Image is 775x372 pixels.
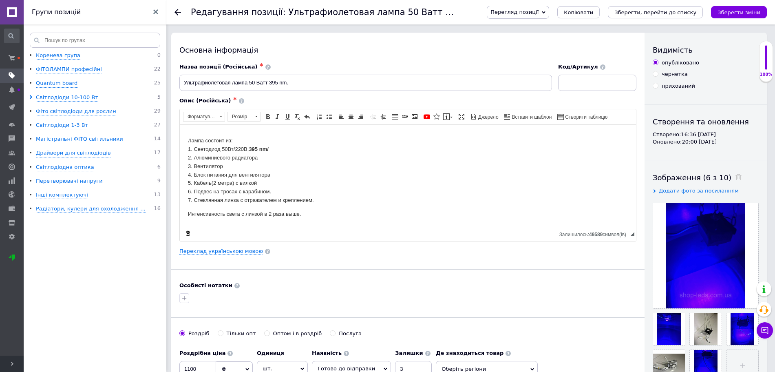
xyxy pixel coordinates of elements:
div: Послуга [339,330,362,337]
a: По лівому краю [337,112,346,121]
div: Роздріб [188,330,210,337]
a: Зменшити відступ [369,112,378,121]
a: По центру [347,112,355,121]
p: Лампа состоит из: 1. Светодиод 50Вт/220В, 2. Алюминиевого радиатора 3. Вентилятор 4. Блок питания... [8,4,448,80]
div: Тільки опт [227,330,256,337]
a: Додати відео з YouTube [422,112,431,121]
div: Видимість [653,45,759,55]
div: Світлодіоди 10-100 Вт [36,94,98,102]
span: 13 [154,191,161,199]
div: Створення та оновлення [653,117,759,127]
b: Де знаходиться товар [436,350,503,356]
a: Вставити/видалити маркований список [325,112,333,121]
span: Перегляд позиції [490,9,539,15]
span: Джерело [477,114,499,121]
span: 14 [154,135,161,143]
span: Опис (Російська) [179,97,231,104]
a: Створити таблицю [556,112,609,121]
span: 5 [157,94,161,102]
b: Роздрібна ціна [179,350,225,356]
div: Оптом і в роздріб [273,330,322,337]
span: Готово до відправки [318,365,375,372]
input: Наприклад, H&M жіноча сукня зелена 38 розмір вечірня максі з блискітками [179,75,552,91]
div: Драйвери для світлодіодів [36,149,111,157]
a: Переклад українською мовою [179,248,263,255]
span: 6 [157,164,161,171]
span: 25 [154,80,161,87]
span: Код/Артикул [558,64,598,70]
i: Зберегти зміни [718,9,760,15]
a: Жирний (Ctrl+B) [263,112,272,121]
b: Особисті нотатки [179,282,232,288]
span: Створити таблицю [564,114,607,121]
strong: 395 nm/ [69,21,88,27]
p: Интенсивность света с линзой в 2 раза выше. [8,85,448,94]
span: 29 [154,108,161,115]
a: Розмір [227,112,261,122]
a: По правому краю [356,112,365,121]
input: Пошук по групах [30,33,160,48]
div: Створено: 16:36 [DATE] [653,131,759,138]
a: Видалити форматування [293,112,302,121]
span: 16 [154,205,161,213]
span: 9 [157,177,161,185]
button: Зберегти зміни [711,6,767,18]
i: Зберегти, перейти до списку [614,9,696,15]
span: Потягніть для зміни розмірів [630,232,634,236]
div: 100% [760,72,773,77]
span: ₴ [222,366,226,372]
span: 49589 [589,232,603,237]
div: Світлодіодна оптика [36,164,94,171]
button: Зберегти, перейти до списку [608,6,703,18]
b: Залишки [395,350,423,356]
span: 27 [154,122,161,129]
a: Вставити іконку [432,112,441,121]
b: Одиниця [257,350,284,356]
span: Розмір [228,112,252,121]
div: опубліковано [662,59,699,66]
a: Таблиця [391,112,400,121]
a: Підкреслений (Ctrl+U) [283,112,292,121]
div: прихований [662,82,695,90]
a: Зображення [410,112,419,121]
div: Світлодіоди 1-3 Вт [36,122,88,129]
span: 0 [157,52,161,60]
span: ✱ [260,62,263,68]
div: Основна інформація [179,45,636,55]
div: Інші комплектуючі [36,191,88,199]
a: Джерело [469,112,500,121]
div: Quantum board [36,80,77,87]
div: Зображення (6 з 10) [653,173,759,183]
a: Вставити/Редагувати посилання (Ctrl+L) [400,112,409,121]
div: ФІТОЛАМПИ професійні [36,66,102,73]
a: Максимізувати [457,112,466,121]
h1: Редагування позиції: Ультрафиолетовая лампа 50 Ватт 395 nm. [191,7,481,17]
div: Оновлено: 20:00 [DATE] [653,138,759,146]
a: Курсив (Ctrl+I) [273,112,282,121]
button: Копіювати [557,6,600,18]
div: 100% Якість заповнення [759,41,773,82]
iframe: Редактор, 5EBB30A9-E308-4A82-8D8A-356E7DD11305 [180,125,636,227]
a: Повернути (Ctrl+Z) [302,112,311,121]
span: Копіювати [564,9,593,15]
button: Чат з покупцем [757,322,773,339]
div: Фіто світлодіоди для рослин [36,108,116,115]
div: Радіатори, кулери для охолодження ... [36,205,146,213]
span: 22 [154,66,161,73]
div: Перетворювачі напруги [36,177,103,185]
div: Коренева група [36,52,80,60]
span: ✱ [233,96,237,102]
a: Вставити повідомлення [442,112,454,121]
div: Кiлькiсть символiв [559,230,630,237]
span: Вставити шаблон [511,114,552,121]
a: Збільшити відступ [378,112,387,121]
span: Назва позиції (Російська) [179,64,258,70]
a: Форматування [183,112,225,122]
a: Вставити шаблон [503,112,553,121]
a: Вставити/видалити нумерований список [315,112,324,121]
div: чернетка [662,71,688,78]
div: Магістральні ФІТО світильники [36,135,123,143]
div: Повернутися назад [174,9,181,15]
span: Форматування [183,112,217,121]
span: Додати фото за посиланням [659,188,739,194]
